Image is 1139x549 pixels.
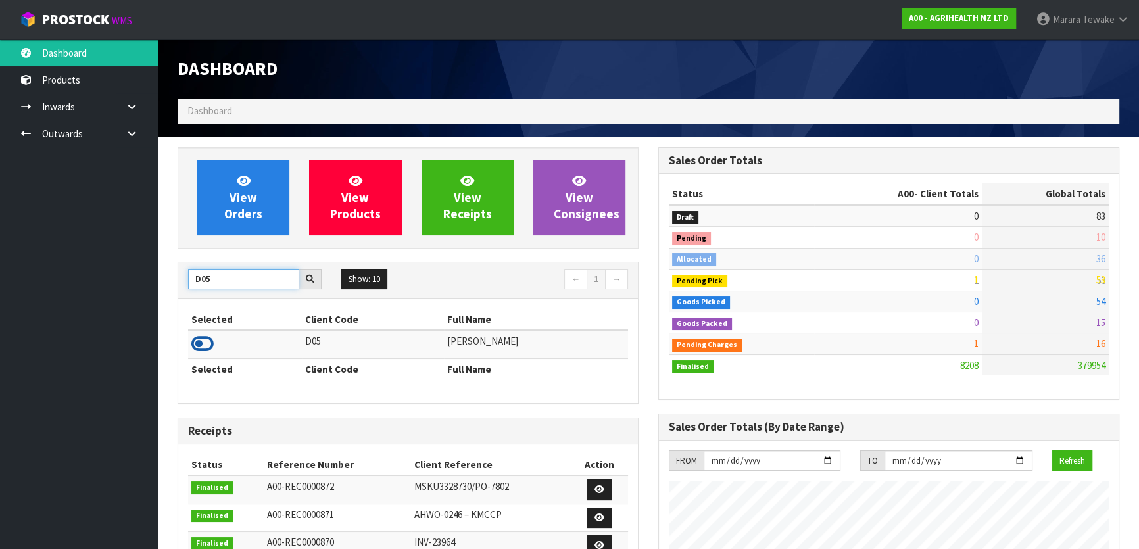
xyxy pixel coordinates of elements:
span: Finalised [191,510,233,523]
span: Finalised [191,481,233,494]
span: Dashboard [187,105,232,117]
th: Client Reference [411,454,571,475]
a: → [605,269,628,290]
td: [PERSON_NAME] [444,330,628,358]
button: Show: 10 [341,269,387,290]
span: INV-23964 [414,536,455,548]
span: 54 [1096,295,1105,308]
th: Status [188,454,264,475]
h3: Sales Order Totals (By Date Range) [669,421,1109,433]
span: 53 [1096,274,1105,286]
a: A00 - AGRIHEALTH NZ LTD [902,8,1016,29]
span: Allocated [672,253,716,266]
span: Pending Pick [672,275,727,288]
span: 8208 [960,359,979,371]
th: Full Name [444,309,628,330]
span: MSKU3328730/PO-7802 [414,480,509,492]
span: 0 [974,252,979,265]
td: D05 [302,330,444,358]
span: Finalised [672,360,714,373]
span: Dashboard [178,57,278,80]
th: Global Totals [982,183,1109,204]
span: View Products [330,173,381,222]
span: View Consignees [554,173,619,222]
span: View Receipts [443,173,492,222]
a: ViewConsignees [533,160,625,235]
span: A00 [898,187,914,200]
span: Marara [1053,13,1080,26]
th: - Client Totals [814,183,982,204]
nav: Page navigation [418,269,629,292]
span: Draft [672,211,698,224]
span: 36 [1096,252,1105,265]
span: Pending [672,232,711,245]
th: Action [571,454,628,475]
a: ViewOrders [197,160,289,235]
a: ViewProducts [309,160,401,235]
th: Full Name [444,358,628,379]
span: 1 [974,337,979,350]
span: AHWO-0246 – KMCCP [414,508,502,521]
div: FROM [669,450,704,471]
span: Tewake [1082,13,1115,26]
span: 16 [1096,337,1105,350]
th: Status [669,183,814,204]
span: A00-REC0000872 [267,480,334,492]
button: Refresh [1052,450,1092,471]
th: Client Code [302,309,444,330]
span: 0 [974,295,979,308]
a: ViewReceipts [422,160,514,235]
th: Selected [188,358,302,379]
span: 379954 [1078,359,1105,371]
span: 83 [1096,210,1105,222]
span: ProStock [42,11,109,28]
div: TO [860,450,885,471]
h3: Sales Order Totals [669,155,1109,167]
span: A00-REC0000870 [267,536,334,548]
a: ← [564,269,587,290]
th: Reference Number [264,454,411,475]
img: cube-alt.png [20,11,36,28]
span: 0 [974,210,979,222]
small: WMS [112,14,132,27]
span: 0 [974,316,979,329]
strong: A00 - AGRIHEALTH NZ LTD [909,12,1009,24]
span: Goods Picked [672,296,730,309]
span: 1 [974,274,979,286]
th: Selected [188,309,302,330]
span: 15 [1096,316,1105,329]
span: Pending Charges [672,339,742,352]
span: View Orders [224,173,262,222]
span: A00-REC0000871 [267,508,334,521]
span: 0 [974,231,979,243]
a: 1 [587,269,606,290]
h3: Receipts [188,425,628,437]
th: Client Code [302,358,444,379]
span: Goods Packed [672,318,732,331]
input: Search clients [188,269,299,289]
span: 10 [1096,231,1105,243]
